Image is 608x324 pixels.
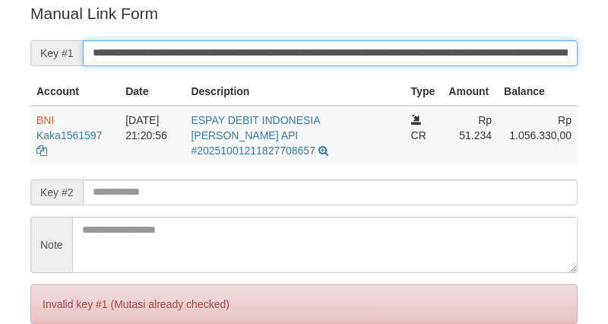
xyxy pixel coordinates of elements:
[119,78,185,106] th: Date
[30,284,578,324] div: Invalid key #1 (Mutasi already checked)
[30,40,83,66] span: Key #1
[411,129,426,141] span: CR
[36,114,54,126] span: BNI
[30,78,119,106] th: Account
[36,129,102,141] a: Kaka1561597
[119,106,185,164] td: [DATE] 21:20:56
[442,106,498,164] td: Rp 51.234
[30,179,83,205] span: Key #2
[405,78,443,106] th: Type
[191,114,319,157] a: ESPAY DEBIT INDONESIA [PERSON_NAME] API #20251001211827708657
[30,2,578,24] p: Manual Link Form
[498,106,578,164] td: Rp 1.056.330,00
[36,145,47,157] a: Copy Kaka1561597 to clipboard
[30,217,72,273] span: Note
[442,78,498,106] th: Amount
[185,78,404,106] th: Description
[498,78,578,106] th: Balance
